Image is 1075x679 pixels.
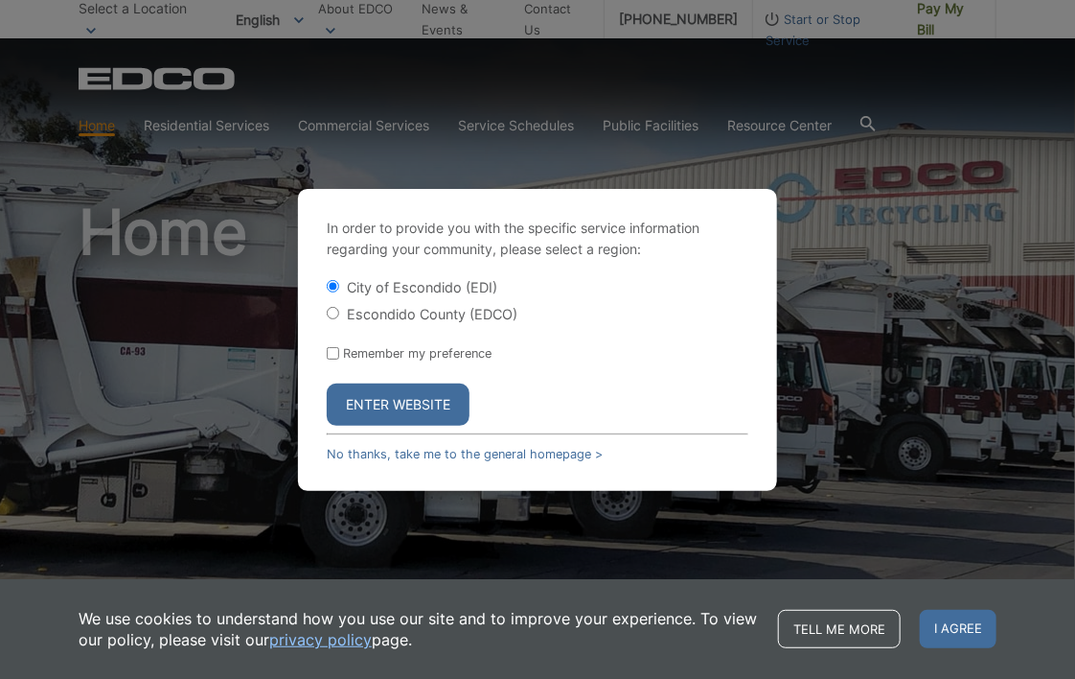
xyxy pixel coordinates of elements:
[920,610,996,648] span: I agree
[79,608,759,650] p: We use cookies to understand how you use our site and to improve your experience. To view our pol...
[327,384,469,426] button: Enter Website
[347,279,497,295] label: City of Escondido (EDI)
[327,447,603,461] a: No thanks, take me to the general homepage >
[347,306,517,322] label: Escondido County (EDCO)
[343,346,492,361] label: Remember my preference
[778,610,901,648] a: Tell me more
[269,629,372,650] a: privacy policy
[327,218,748,260] p: In order to provide you with the specific service information regarding your community, please se...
